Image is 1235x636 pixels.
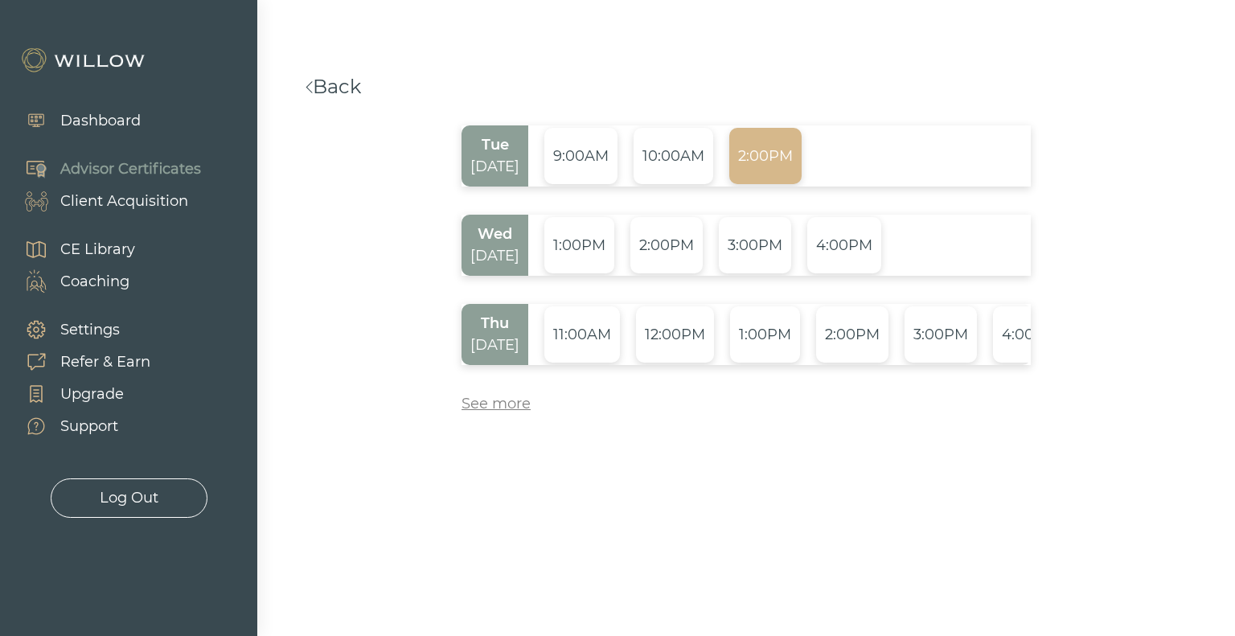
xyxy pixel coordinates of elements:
div: Settings [60,319,120,341]
div: Support [60,416,118,437]
div: 2:00PM [630,217,703,273]
div: Log Out [100,487,158,509]
div: Coaching [60,271,129,293]
div: Dashboard [60,110,141,132]
a: Refer & Earn [8,346,150,378]
div: [DATE] [462,156,528,178]
div: 1:00PM [730,306,800,363]
a: Back [306,75,361,98]
img: Willow [20,47,149,73]
div: [DATE] [462,245,528,267]
div: CE Library [60,239,135,261]
div: 1:00PM [544,217,614,273]
div: 2:00PM [729,128,802,184]
a: Dashboard [8,105,141,137]
div: 2:00PM [816,306,888,363]
a: Advisor Certificates [8,153,201,185]
div: Refer & Earn [60,351,150,373]
div: 12:00PM [636,306,714,363]
div: See more [462,393,531,415]
div: 3:00PM [905,306,977,363]
div: Advisor Certificates [60,158,201,180]
div: 4:00PM [993,306,1067,363]
div: Upgrade [60,384,124,405]
div: Wed [462,224,528,245]
a: Settings [8,314,150,346]
div: 4:00PM [807,217,881,273]
a: Coaching [8,265,135,297]
div: 3:00PM [719,217,791,273]
div: 10:00AM [634,128,713,184]
div: Thu [462,313,528,334]
div: Tue [462,134,528,156]
a: Upgrade [8,378,150,410]
div: 11:00AM [544,306,620,363]
div: 9:00AM [544,128,617,184]
a: Client Acquisition [8,185,201,217]
div: Client Acquisition [60,191,188,212]
img: < [306,81,313,93]
a: CE Library [8,233,135,265]
div: [DATE] [462,334,528,356]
